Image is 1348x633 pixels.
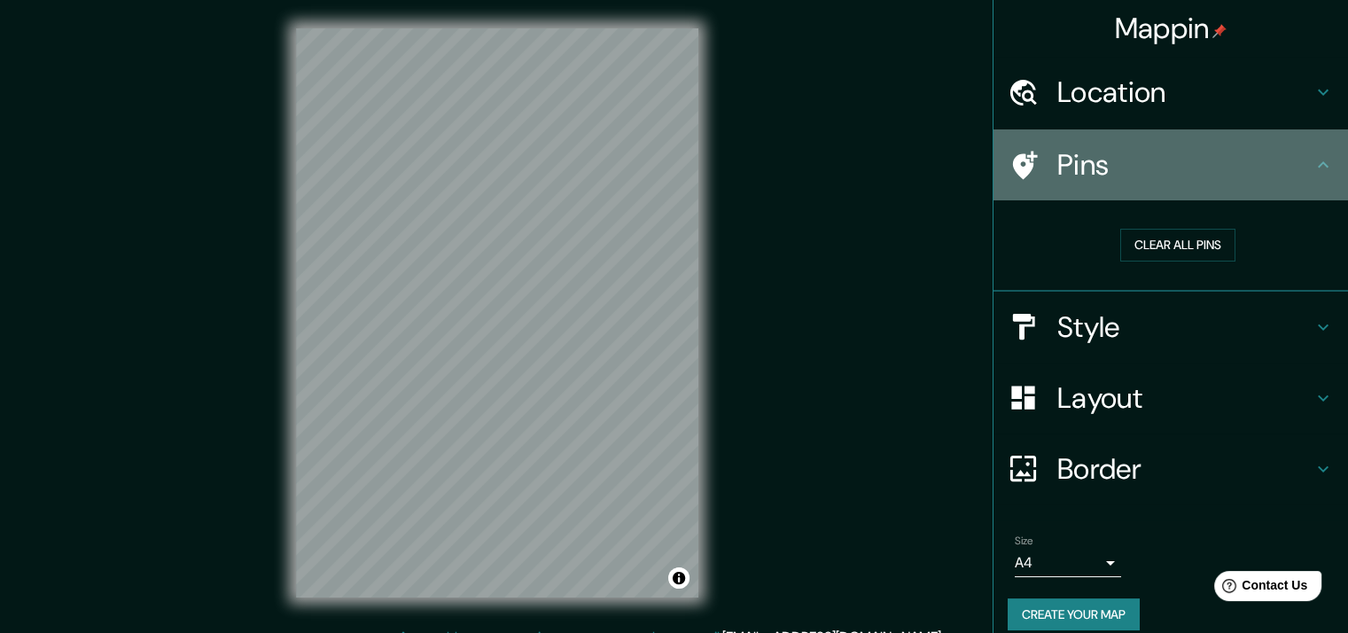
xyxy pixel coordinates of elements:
[993,292,1348,363] div: Style
[1120,229,1235,262] button: Clear all pins
[1115,11,1227,46] h4: Mappin
[1008,598,1140,631] button: Create your map
[993,129,1348,200] div: Pins
[1212,24,1227,38] img: pin-icon.png
[993,434,1348,504] div: Border
[1057,380,1313,416] h4: Layout
[1015,549,1121,577] div: A4
[1057,74,1313,110] h4: Location
[993,57,1348,128] div: Location
[993,363,1348,434] div: Layout
[1057,451,1313,487] h4: Border
[296,28,698,598] canvas: Map
[1057,309,1313,345] h4: Style
[1015,533,1033,548] label: Size
[668,567,690,589] button: Toggle attribution
[1057,147,1313,183] h4: Pins
[1190,564,1329,613] iframe: Help widget launcher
